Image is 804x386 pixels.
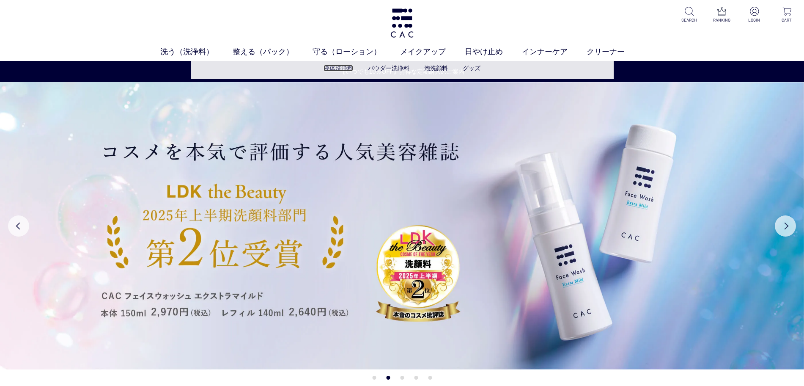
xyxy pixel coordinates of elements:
p: LOGIN [744,17,765,23]
button: 3 of 5 [400,376,404,380]
button: Next [775,215,796,237]
a: 守る（ローション） [313,46,400,58]
button: 2 of 5 [386,376,390,380]
button: 4 of 5 [414,376,418,380]
p: RANKING [711,17,732,23]
a: 【いつでも10％OFF】お得な定期購入のご案内 [0,67,804,76]
a: SEARCH [679,7,700,23]
a: 日やけ止め [465,46,522,58]
button: 5 of 5 [428,376,432,380]
a: 整える（パック） [233,46,313,58]
a: LOGIN [744,7,765,23]
a: CART [777,7,797,23]
a: 液体洗浄料 [324,65,353,72]
a: グッズ [463,65,480,72]
a: インナーケア [522,46,587,58]
button: 1 of 5 [372,376,376,380]
img: logo [389,8,415,38]
a: RANKING [711,7,732,23]
p: CART [777,17,797,23]
a: メイクアップ [400,46,465,58]
button: Previous [8,215,29,237]
a: 洗う（洗浄料） [160,46,233,58]
a: クリーナー [587,46,644,58]
p: SEARCH [679,17,700,23]
a: 泡洗顔料 [424,65,448,72]
a: パウダー洗浄料 [368,65,409,72]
